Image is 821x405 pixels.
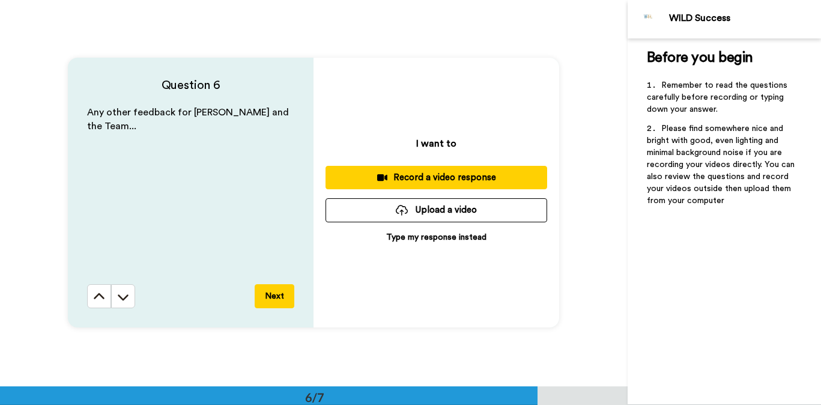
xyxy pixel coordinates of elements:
span: Any other feedback for [PERSON_NAME] and the Team... [87,108,291,131]
span: Please find somewhere nice and bright with good, even lighting and minimal background noise if yo... [647,124,797,205]
button: Record a video response [326,166,547,189]
button: Upload a video [326,198,547,222]
p: Type my response instead [386,231,486,243]
span: Remember to read the questions carefully before recording or typing down your answer. [647,81,790,114]
span: Before you begin [647,50,753,65]
div: WILD Success [669,13,820,24]
button: Next [255,284,294,308]
div: Record a video response [335,171,538,184]
h4: Question 6 [87,77,294,94]
img: Profile Image [634,5,663,34]
p: I want to [416,136,456,151]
